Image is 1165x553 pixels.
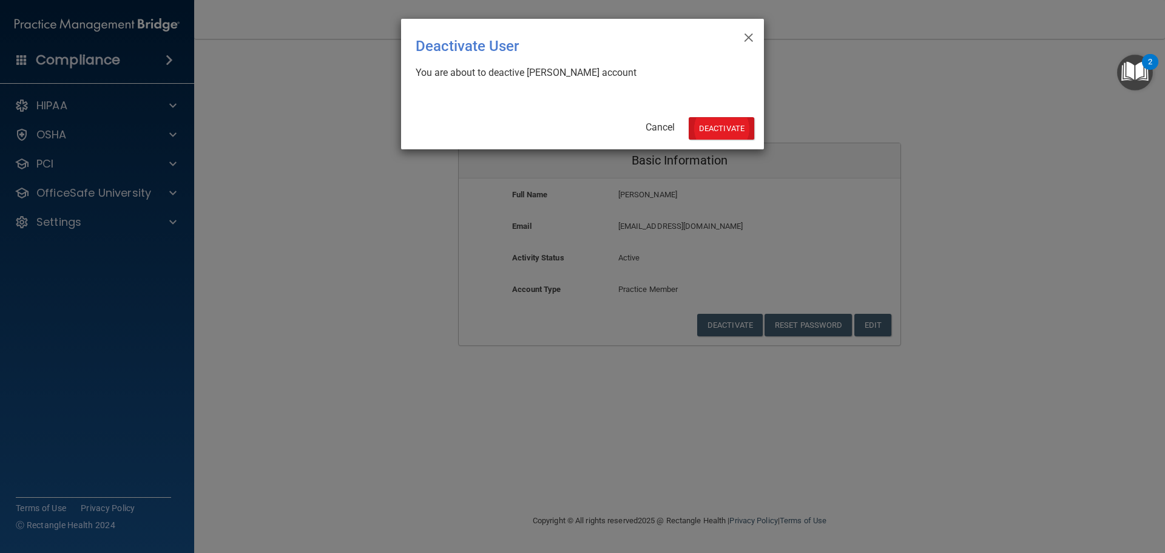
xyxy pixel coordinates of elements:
[743,24,754,48] span: ×
[1117,55,1153,90] button: Open Resource Center, 2 new notifications
[646,121,675,133] a: Cancel
[416,66,740,80] div: You are about to deactive [PERSON_NAME] account
[689,117,754,140] button: Deactivate
[416,29,700,64] div: Deactivate User
[1148,62,1152,78] div: 2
